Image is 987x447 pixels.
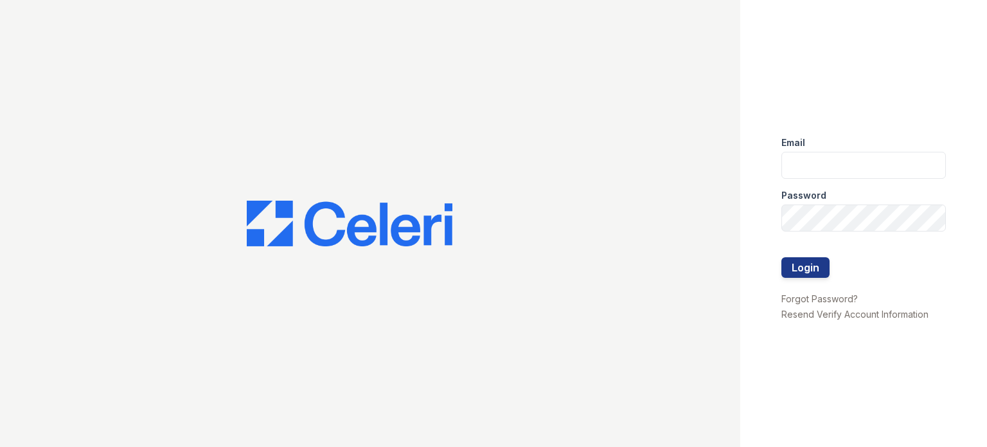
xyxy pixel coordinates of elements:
[781,257,830,278] button: Login
[781,309,929,320] a: Resend Verify Account Information
[781,293,858,304] a: Forgot Password?
[781,189,826,202] label: Password
[781,136,805,149] label: Email
[247,201,452,247] img: CE_Logo_Blue-a8612792a0a2168367f1c8372b55b34899dd931a85d93a1a3d3e32e68fde9ad4.png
